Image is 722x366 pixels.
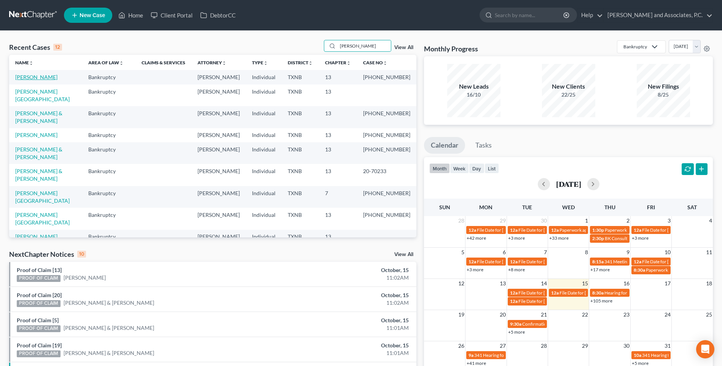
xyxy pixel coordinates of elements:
div: 16/10 [447,91,500,99]
td: [PHONE_NUMBER] [357,106,416,128]
span: 12a [510,259,518,264]
td: Individual [246,142,282,164]
span: 25 [705,310,713,319]
td: [PERSON_NAME] [191,70,246,84]
td: [PHONE_NUMBER] [357,208,416,229]
span: New Case [80,13,105,18]
i: unfold_more [119,61,124,65]
span: 12a [469,227,476,233]
td: 13 [319,70,357,84]
td: Bankruptcy [82,106,135,128]
span: 12a [510,227,518,233]
div: Bankruptcy [623,43,647,50]
div: PROOF OF CLAIM [17,300,61,307]
span: 30 [540,216,548,225]
span: 2 [626,216,630,225]
span: Mon [479,204,492,210]
button: week [450,163,469,173]
a: Proof of Claim [13] [17,267,62,273]
a: Proof of Claim [5] [17,317,59,323]
span: 29 [499,216,507,225]
span: 1:30p [592,227,604,233]
a: Chapterunfold_more [325,60,351,65]
td: TXNB [282,70,319,84]
i: unfold_more [308,61,313,65]
span: 17 [664,279,671,288]
td: Individual [246,164,282,186]
div: New Filings [637,82,690,91]
span: 8:15a [592,259,604,264]
a: +17 more [590,267,610,272]
span: 20 [499,310,507,319]
span: 8:30a [592,290,604,296]
td: [PERSON_NAME] [191,208,246,229]
span: 7 [543,248,548,257]
a: +33 more [549,235,569,241]
a: [PERSON_NAME] [64,274,106,282]
span: File Date for [PERSON_NAME] & [PERSON_NAME] [518,227,620,233]
td: Individual [246,230,282,251]
h2: [DATE] [556,180,581,188]
span: Paperwork appt for [PERSON_NAME] [605,227,680,233]
td: 13 [319,208,357,229]
td: Bankruptcy [82,230,135,251]
div: 22/25 [542,91,595,99]
td: Individual [246,128,282,142]
span: 16 [623,279,630,288]
div: PROOF OF CLAIM [17,350,61,357]
a: Nameunfold_more [15,60,33,65]
div: October, 15 [283,291,409,299]
a: Typeunfold_more [252,60,268,65]
a: [PERSON_NAME] and Associates, P.C. [604,8,712,22]
td: 13 [319,142,357,164]
a: DebtorCC [196,8,239,22]
div: 8/25 [637,91,690,99]
span: 8 [584,248,589,257]
a: Client Portal [147,8,196,22]
td: 13 [319,230,357,251]
i: unfold_more [222,61,226,65]
span: 12a [634,227,641,233]
i: unfold_more [383,61,387,65]
h3: Monthly Progress [424,44,478,53]
a: Proof of Claim [20] [17,292,62,298]
span: 11 [705,248,713,257]
span: File Date for [PERSON_NAME] [642,227,703,233]
span: 21 [540,310,548,319]
a: +41 more [467,360,486,366]
span: 9a [469,352,473,358]
i: unfold_more [346,61,351,65]
span: File Date for [PERSON_NAME][GEOGRAPHIC_DATA] [559,290,666,296]
div: New Clients [542,82,595,91]
div: 11:02AM [283,274,409,282]
span: 6 [502,248,507,257]
a: Calendar [424,137,465,154]
a: [PERSON_NAME] [15,74,57,80]
i: unfold_more [263,61,268,65]
td: [PERSON_NAME] [191,106,246,128]
button: day [469,163,485,173]
span: 12a [634,259,641,264]
span: 28 [540,341,548,350]
span: 26 [457,341,465,350]
td: TXNB [282,230,319,251]
span: 30 [623,341,630,350]
td: 20-70233 [357,164,416,186]
span: 4 [708,216,713,225]
span: 31 [664,341,671,350]
a: Help [577,8,603,22]
span: 9:30a [510,321,521,327]
span: 3 [667,216,671,225]
span: Thu [604,204,615,210]
span: 10 [664,248,671,257]
div: October, 15 [283,266,409,274]
td: Bankruptcy [82,142,135,164]
th: Claims & Services [135,55,191,70]
span: Fri [647,204,655,210]
span: 1 [584,216,589,225]
td: Bankruptcy [82,84,135,106]
div: PROOF OF CLAIM [17,275,61,282]
a: +5 more [632,360,649,366]
td: [PERSON_NAME] [191,142,246,164]
td: TXNB [282,84,319,106]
